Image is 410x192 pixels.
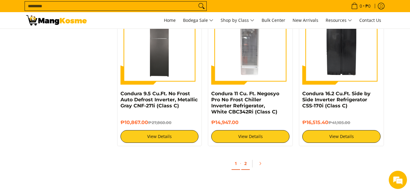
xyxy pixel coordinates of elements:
[35,57,84,119] span: We're online!
[262,17,285,23] span: Bulk Center
[359,17,381,23] span: Contact Us
[349,3,372,9] span: •
[3,128,116,149] textarea: Type your message and hit 'Enter'
[302,120,381,126] h6: ₱16,515.40
[180,12,216,29] a: Bodega Sale
[197,2,206,11] button: Search
[161,12,179,29] a: Home
[120,120,199,126] h6: ₱10,867.00
[364,4,371,8] span: ₱0
[218,12,257,29] a: Shop by Class
[302,6,381,85] img: Condura 16.2 Cu.Ft. Side by Side Inverter Refrigerator CSS-170i (Class C)
[26,15,87,25] img: Class C Home &amp; Business Appliances: Up to 70% Off l Mang Kosme
[359,4,363,8] span: 0
[326,17,352,24] span: Resources
[120,91,198,109] a: Condura 9.5 Cu.Ft. No Frost Auto Defrost Inverter, Metallic Gray CNF-271i (Class C)
[32,34,102,42] div: Chat with us now
[356,12,384,29] a: Contact Us
[120,130,199,143] a: View Details
[148,120,171,125] del: ₱27,860.00
[120,6,199,85] img: Condura 9.5 Cu.Ft. No Frost Auto Defrost Inverter, Metallic Gray CNF-271i (Class C)
[241,157,250,170] a: 2
[211,130,290,143] a: View Details
[100,3,114,18] div: Minimize live chat window
[232,157,240,170] a: 1
[211,91,279,115] a: Condura 11 Cu. Ft. Negosyo Pro No Frost Chiller Inverter Refrigerator, White CBC342Ri (Class C)
[211,6,290,85] img: Condura 11 Cu. Ft. Negosyo Pro No Frost Chiller Inverter Refrigerator, White CBC342Ri (Class C)
[302,91,371,109] a: Condura 16.2 Cu.Ft. Side by Side Inverter Refrigerator CSS-170i (Class C)
[221,17,254,24] span: Shop by Class
[93,12,384,29] nav: Main Menu
[323,12,355,29] a: Resources
[259,12,288,29] a: Bulk Center
[183,17,213,24] span: Bodega Sale
[290,12,321,29] a: New Arrivals
[211,120,290,126] h6: ₱14,947.00
[328,120,350,125] del: ₱41,105.00
[302,130,381,143] a: View Details
[293,17,318,23] span: New Arrivals
[240,160,241,166] span: ·
[164,17,176,23] span: Home
[114,155,387,175] ul: Pagination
